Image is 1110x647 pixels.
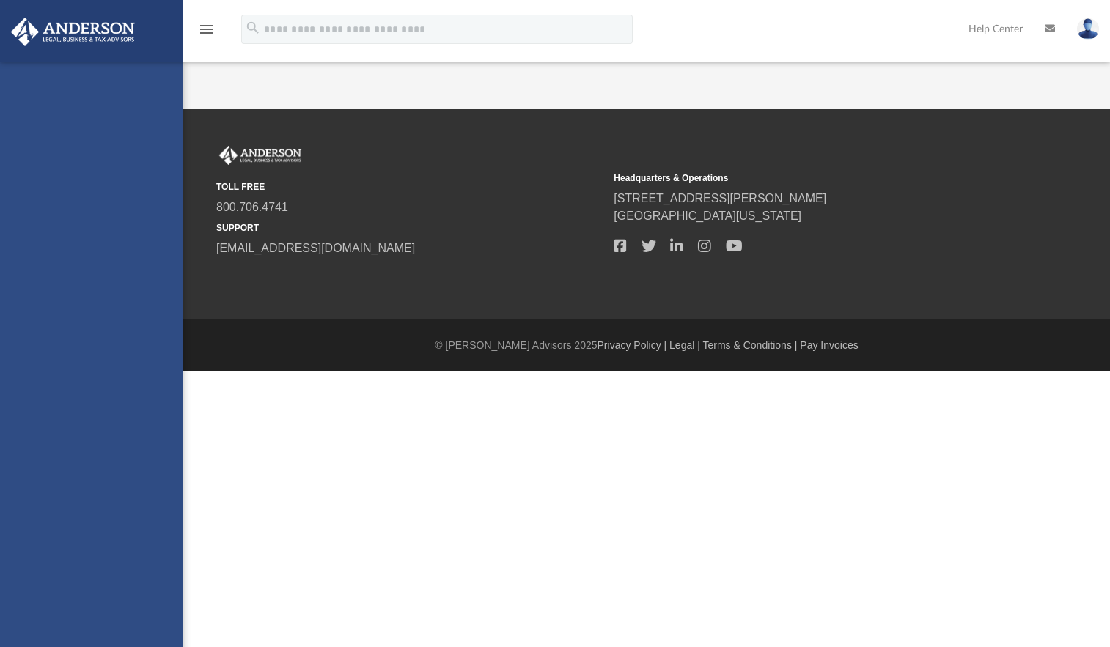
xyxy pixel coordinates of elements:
small: SUPPORT [216,221,603,234]
a: menu [198,28,216,38]
img: User Pic [1077,18,1099,40]
a: [GEOGRAPHIC_DATA][US_STATE] [614,210,801,222]
small: Headquarters & Operations [614,171,1001,185]
div: © [PERSON_NAME] Advisors 2025 [183,338,1110,353]
i: search [245,20,261,36]
a: Pay Invoices [800,339,858,351]
a: [EMAIL_ADDRESS][DOMAIN_NAME] [216,242,415,254]
a: Privacy Policy | [598,339,667,351]
a: Legal | [669,339,700,351]
a: Terms & Conditions | [703,339,798,351]
a: 800.706.4741 [216,201,288,213]
i: menu [198,21,216,38]
img: Anderson Advisors Platinum Portal [216,146,304,165]
small: TOLL FREE [216,180,603,193]
a: [STREET_ADDRESS][PERSON_NAME] [614,192,826,204]
img: Anderson Advisors Platinum Portal [7,18,139,46]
